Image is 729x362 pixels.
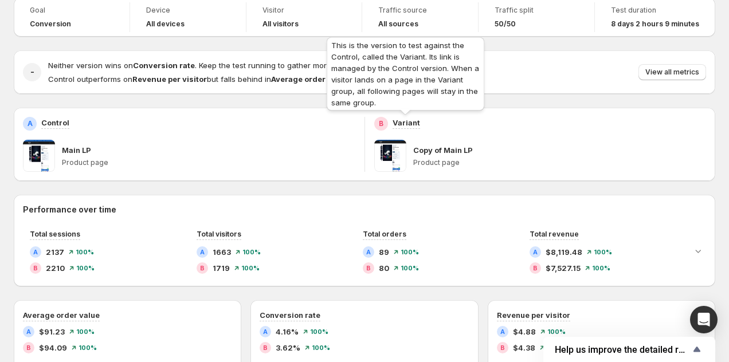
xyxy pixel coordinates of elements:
[594,249,612,255] span: 100 %
[310,328,328,335] span: 100 %
[48,74,350,84] span: Control outperforms on but falls behind in .
[401,249,419,255] span: 100 %
[276,326,299,337] span: 4.16%
[213,246,231,258] span: 1663
[146,5,230,30] a: DeviceAll devices
[378,19,418,29] h4: All sources
[276,342,300,353] span: 3.62%
[28,119,33,128] h2: A
[592,265,610,271] span: 100 %
[638,64,706,80] button: View all metrics
[611,6,699,15] span: Test duration
[30,230,80,238] span: Total sessions
[645,68,699,77] span: View all metrics
[262,6,346,15] span: Visitor
[366,265,371,271] h2: B
[495,6,578,15] span: Traffic split
[62,144,91,156] p: Main LP
[26,344,31,351] h2: B
[76,265,95,271] span: 100 %
[495,5,578,30] a: Traffic split50/50
[213,262,230,274] span: 1719
[497,309,570,321] h3: Revenue per visitor
[393,117,420,128] p: Variant
[378,6,462,15] span: Traffic source
[366,249,371,255] h2: A
[33,249,38,255] h2: A
[133,61,195,70] strong: Conversion rate
[263,344,268,351] h2: B
[146,19,185,29] h4: All devices
[46,262,65,274] span: 2210
[242,249,261,255] span: 100 %
[379,246,389,258] span: 89
[690,306,718,333] div: Open Intercom Messenger
[500,328,505,335] h2: A
[401,265,419,271] span: 100 %
[23,309,100,321] h3: Average order value
[62,158,355,167] p: Product page
[26,328,31,335] h2: A
[76,328,95,335] span: 100 %
[690,243,706,259] button: Expand chart
[33,265,38,271] h2: B
[132,74,207,84] strong: Revenue per visitor
[530,230,579,238] span: Total revenue
[30,66,34,78] h2: -
[39,342,67,353] span: $94.09
[48,61,351,70] span: Neither version wins on . Keep the test running to gather more data.
[374,140,406,172] img: Copy of Main LP
[200,265,205,271] h2: B
[533,265,538,271] h2: B
[23,140,55,172] img: Main LP
[363,230,406,238] span: Total orders
[260,309,320,321] h3: Conversion rate
[23,204,706,215] h2: Performance over time
[555,343,704,356] button: Show survey - Help us improve the detailed report for A/B campaigns
[312,344,330,351] span: 100 %
[513,326,536,337] span: $4.88
[146,6,230,15] span: Device
[263,328,268,335] h2: A
[271,74,348,84] strong: Average order value
[197,230,241,238] span: Total visitors
[30,5,113,30] a: GoalConversion
[39,326,65,337] span: $91.23
[30,19,71,29] span: Conversion
[495,19,516,29] span: 50/50
[547,328,566,335] span: 100 %
[79,344,97,351] span: 100 %
[41,117,69,128] p: Control
[378,5,462,30] a: Traffic sourceAll sources
[611,19,699,29] span: 8 days 2 hours 9 minutes
[413,158,707,167] p: Product page
[262,5,346,30] a: VisitorAll visitors
[379,119,383,128] h2: B
[546,246,582,258] span: $8,119.48
[262,19,299,29] h4: All visitors
[500,344,505,351] h2: B
[413,144,473,156] p: Copy of Main LP
[555,344,690,355] span: Help us improve the detailed report for A/B campaigns
[200,249,205,255] h2: A
[546,262,581,274] span: $7,527.15
[611,5,699,30] a: Test duration8 days 2 hours 9 minutes
[46,246,64,258] span: 2137
[30,6,113,15] span: Goal
[76,249,94,255] span: 100 %
[241,265,260,271] span: 100 %
[379,262,389,274] span: 80
[533,249,538,255] h2: A
[513,342,535,353] span: $4.38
